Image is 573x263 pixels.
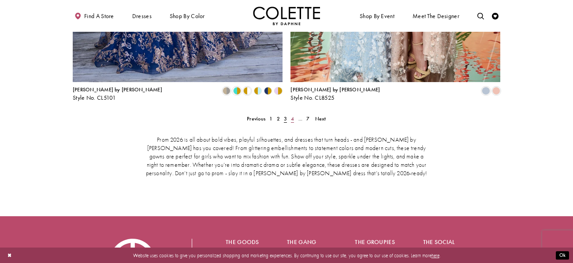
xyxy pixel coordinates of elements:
[282,114,289,124] span: Current page
[296,114,305,124] a: ...
[291,115,294,122] span: 4
[168,7,206,25] span: Shop by color
[284,115,287,122] span: 3
[130,7,153,25] span: Dresses
[492,87,500,95] i: Peachy Pink
[411,7,461,25] a: Meet the designer
[315,115,326,122] span: Next
[243,87,251,95] i: Gold/White
[298,115,303,122] span: ...
[253,7,320,25] a: Visit Home Page
[290,87,380,101] div: Colette by Daphne Style No. CL8525
[290,86,380,93] span: [PERSON_NAME] by [PERSON_NAME]
[556,251,569,259] button: Submit Dialog
[268,114,275,124] a: 1
[277,115,280,122] span: 2
[226,239,260,245] h5: The goods
[247,115,265,122] span: Previous
[73,86,162,93] span: [PERSON_NAME] by [PERSON_NAME]
[490,7,500,25] a: Check Wishlist
[476,7,486,25] a: Toggle search
[432,252,439,258] a: here
[413,13,459,19] span: Meet the designer
[313,114,328,124] a: Next Page
[4,249,15,261] button: Close Dialog
[253,87,261,95] i: Light Blue/Gold
[223,87,231,95] i: Gold/Pewter
[423,239,465,245] h5: The social
[170,13,205,19] span: Shop by color
[289,114,296,124] a: 4
[145,136,428,178] p: Prom 2026 is all about bold vibes, playful silhouettes, and dresses that turn heads - and [PERSON...
[275,114,282,124] a: 2
[274,87,282,95] i: Lilac/Gold
[269,115,272,122] span: 1
[482,87,490,95] i: Ice Blue
[287,239,328,245] h5: The gang
[306,115,309,122] span: 7
[290,94,335,101] span: Style No. CL8525
[360,13,394,19] span: Shop By Event
[84,13,114,19] span: Find a store
[73,94,116,101] span: Style No. CL5101
[264,87,272,95] i: Navy/Gold
[245,114,268,124] a: Prev Page
[73,7,115,25] a: Find a store
[233,87,241,95] i: Turquoise/Gold
[73,87,162,101] div: Colette by Daphne Style No. CL5101
[358,7,396,25] span: Shop By Event
[132,13,152,19] span: Dresses
[355,239,396,245] h5: The groupies
[305,114,312,124] a: 7
[48,251,525,259] p: Website uses cookies to give you personalized shopping and marketing experiences. By continuing t...
[253,7,320,25] img: Colette by Daphne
